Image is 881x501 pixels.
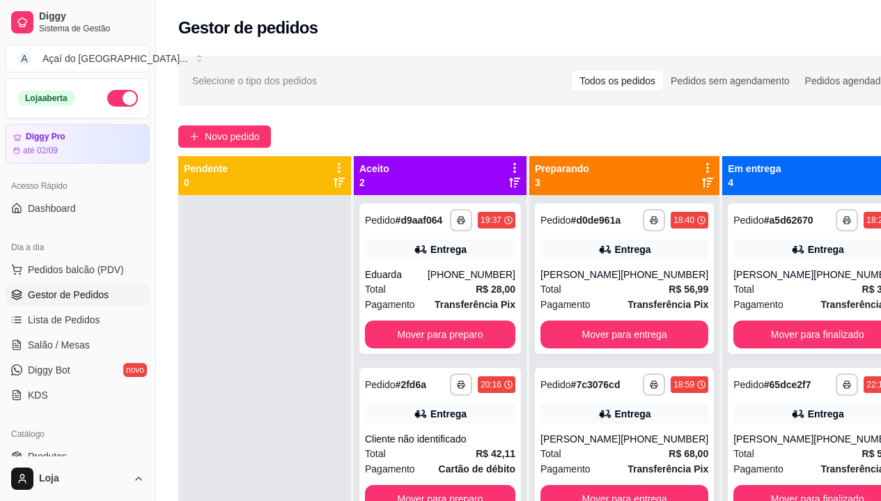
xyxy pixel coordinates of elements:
div: Cliente não identificado [365,432,515,446]
span: Lista de Pedidos [28,313,100,327]
article: Diggy Pro [26,132,65,142]
div: [PERSON_NAME] [540,432,621,446]
span: A [17,52,31,65]
a: Gestor de Pedidos [6,284,150,306]
div: Açaí do [GEOGRAPHIC_DATA] ... [42,52,188,65]
strong: # d9aaf064 [396,215,443,226]
div: Entrega [808,242,844,256]
div: Dia a dia [6,236,150,259]
span: Pedido [540,379,571,390]
strong: Cartão de débito [439,463,515,475]
strong: Transferência Pix [627,299,708,310]
strong: # 7c3076cd [571,379,621,390]
strong: # 65dce2f7 [764,379,811,390]
div: [PERSON_NAME] [540,268,621,282]
div: Loja aberta [17,91,75,106]
a: Diggy Botnovo [6,359,150,381]
span: Diggy [39,10,144,23]
span: Pagamento [540,461,591,477]
span: Pagamento [540,297,591,312]
div: Todos os pedidos [572,71,663,91]
a: DiggySistema de Gestão [6,6,150,39]
strong: Transferência Pix [627,463,708,475]
div: Entrega [808,407,844,421]
span: Total [733,282,754,297]
strong: Transferência Pix [435,299,515,310]
a: KDS [6,384,150,406]
div: 20:16 [481,379,501,390]
strong: # d0de961a [571,215,621,226]
span: Total [540,282,561,297]
p: Aceito [359,162,389,176]
a: Produtos [6,445,150,468]
span: Total [365,282,386,297]
span: Total [540,446,561,461]
p: Preparando [535,162,589,176]
div: [PHONE_NUMBER] [621,268,708,282]
a: Salão / Mesas [6,334,150,356]
div: Entrega [615,407,651,421]
button: Select a team [6,45,150,72]
div: Catálogo [6,423,150,445]
div: [PHONE_NUMBER] [621,432,708,446]
span: Pagamento [733,461,783,477]
span: Novo pedido [205,129,260,144]
button: Alterar Status [107,90,138,107]
button: Loja [6,462,150,495]
button: Mover para preparo [365,321,515,348]
div: Entrega [430,407,467,421]
span: Loja [39,472,127,485]
span: Gestor de Pedidos [28,288,109,302]
p: 3 [535,176,589,190]
span: Pagamento [365,297,415,312]
strong: # a5d62670 [764,215,813,226]
article: até 02/09 [23,145,58,156]
button: Pedidos balcão (PDV) [6,259,150,281]
a: Lista de Pedidos [6,309,150,331]
span: Salão / Mesas [28,338,90,352]
strong: R$ 42,11 [476,448,515,459]
span: Pagamento [733,297,783,312]
span: Total [733,446,754,461]
div: Acesso Rápido [6,175,150,197]
button: Novo pedido [178,125,271,148]
span: Pedido [733,215,764,226]
span: Pedido [540,215,571,226]
span: Pedido [365,379,396,390]
strong: R$ 56,99 [669,284,708,295]
span: Produtos [28,449,67,463]
span: Pedido [365,215,396,226]
button: Mover para entrega [540,321,708,348]
span: Pagamento [365,461,415,477]
span: Diggy Bot [28,363,70,377]
p: Pendente [184,162,228,176]
span: Pedido [733,379,764,390]
div: [PERSON_NAME] [733,432,813,446]
div: Eduarda [365,268,428,282]
span: Dashboard [28,201,76,215]
strong: R$ 28,00 [476,284,515,295]
span: plus [189,132,199,141]
p: Em entrega [728,162,781,176]
div: [PERSON_NAME] [733,268,813,282]
div: Entrega [430,242,467,256]
p: 2 [359,176,389,190]
strong: R$ 68,00 [669,448,708,459]
span: Pedidos balcão (PDV) [28,263,124,277]
div: Pedidos sem agendamento [663,71,797,91]
span: KDS [28,388,48,402]
div: 18:59 [673,379,694,390]
span: Total [365,446,386,461]
div: [PHONE_NUMBER] [428,268,515,282]
strong: # 2fd6a [396,379,426,390]
span: Sistema de Gestão [39,23,144,34]
p: 4 [728,176,781,190]
div: 19:37 [481,215,501,226]
a: Dashboard [6,197,150,219]
p: 0 [184,176,228,190]
a: Diggy Proaté 02/09 [6,124,150,164]
span: Selecione o tipo dos pedidos [192,73,317,88]
div: 18:40 [673,215,694,226]
h2: Gestor de pedidos [178,17,318,39]
div: Entrega [615,242,651,256]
